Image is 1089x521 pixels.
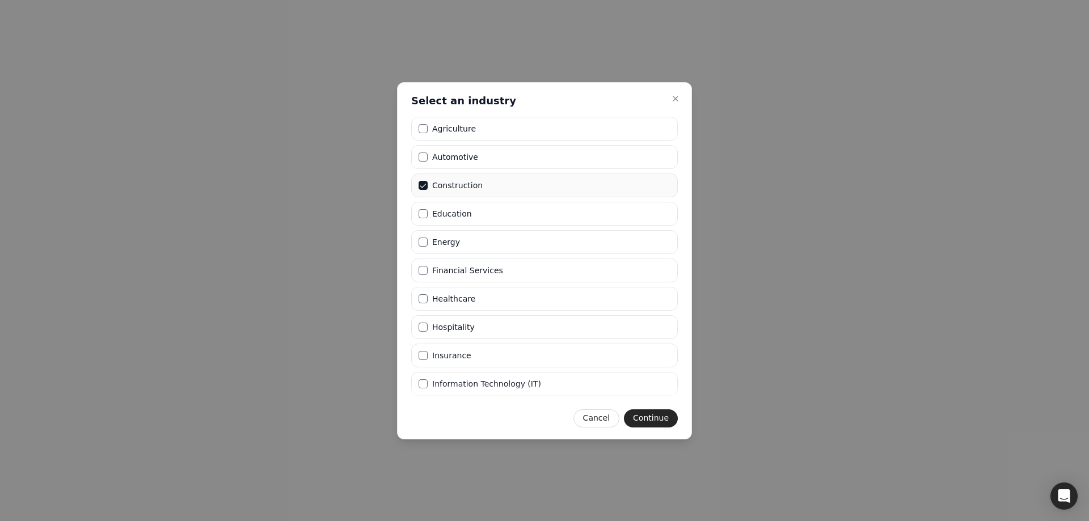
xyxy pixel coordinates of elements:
[432,295,475,303] label: Healthcare
[432,125,476,133] label: Agriculture
[624,409,678,427] button: Continue
[432,210,472,218] label: Education
[432,380,541,388] label: Information Technology (IT)
[432,153,478,161] label: Automotive
[432,323,475,331] label: Hospitality
[411,94,516,108] h2: Select an industry
[432,351,471,359] label: Insurance
[432,181,483,189] label: Construction
[573,409,619,427] button: Cancel
[432,266,503,274] label: Financial Services
[432,238,460,246] label: Energy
